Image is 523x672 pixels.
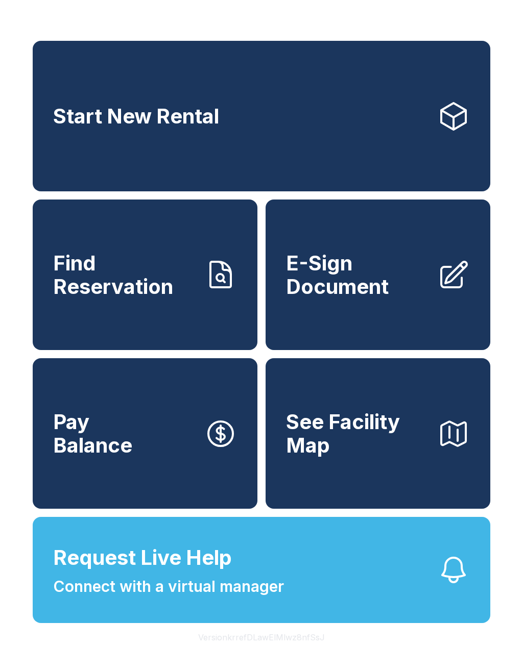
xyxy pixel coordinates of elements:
[266,200,490,350] a: E-Sign Document
[53,542,232,573] span: Request Live Help
[53,252,196,298] span: Find Reservation
[33,358,257,509] button: PayBalance
[286,252,429,298] span: E-Sign Document
[53,105,219,128] span: Start New Rental
[53,410,132,457] span: Pay Balance
[190,623,333,652] button: VersionkrrefDLawElMlwz8nfSsJ
[286,410,429,457] span: See Facility Map
[33,200,257,350] a: Find Reservation
[53,575,284,598] span: Connect with a virtual manager
[33,517,490,623] button: Request Live HelpConnect with a virtual manager
[33,41,490,191] a: Start New Rental
[266,358,490,509] button: See Facility Map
